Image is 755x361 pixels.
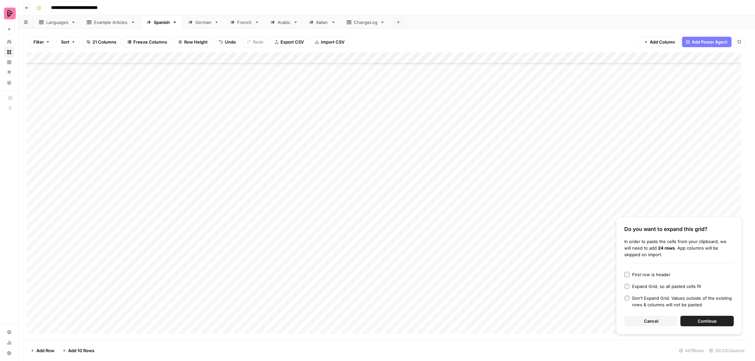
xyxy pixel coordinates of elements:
button: Add Column [640,37,679,47]
button: Add Row [27,345,58,356]
button: Sort [57,37,80,47]
span: Freeze Columns [133,39,167,45]
input: Don’t Expand Grid. Values outside of the existing rows & columns will not be pasted [624,295,629,301]
span: 21 Columns [92,39,116,45]
div: Don’t Expand Grid. Values outside of the existing rows & columns will not be pasted [632,295,734,308]
div: In order to paste the cells from your clipboard, we will need to add . App columns will be skippe... [624,238,734,258]
span: Filter [33,39,44,45]
div: 407 Rows [676,345,707,356]
a: Opportunities [4,67,14,78]
div: 20/21 Columns [707,345,747,356]
div: Spanish [154,19,170,26]
div: Do you want to expand this grid? [624,225,734,233]
span: Add Column [650,39,675,45]
a: French [224,16,265,29]
a: Your Data [4,77,14,88]
button: Import CSV [311,37,349,47]
button: Freeze Columns [123,37,171,47]
span: Add Row [36,347,54,354]
a: ChangeLog [341,16,390,29]
img: Preply Logo [4,8,16,19]
span: Sort [61,39,69,45]
div: German [195,19,212,26]
div: Italian [316,19,328,26]
button: Help + Support [4,348,14,358]
a: Spanish [141,16,183,29]
span: Continue [698,318,717,324]
input: Expand Grid, so all pasted cells fit [624,284,629,289]
a: Arabic [265,16,303,29]
button: Export CSV [270,37,308,47]
span: Add Power Agent [692,39,727,45]
span: Redo [253,39,263,45]
span: Cancel [644,318,658,324]
div: First row is header [632,271,670,278]
div: Languages [46,19,68,26]
span: Row Height [184,39,208,45]
span: Export CSV [281,39,304,45]
a: German [183,16,224,29]
span: Add 10 Rows [68,347,94,354]
div: Example Articles [94,19,128,26]
button: 21 Columns [82,37,121,47]
input: First row is header [624,272,629,277]
button: Row Height [174,37,212,47]
button: Redo [243,37,268,47]
a: Settings [4,327,14,337]
button: Add 10 Rows [58,345,98,356]
a: Home [4,37,14,47]
button: Filter [29,37,54,47]
button: Undo [215,37,240,47]
a: Browse [4,47,14,57]
button: Cancel [624,316,678,326]
a: Italian [303,16,341,29]
button: Workspace: Preply [4,5,14,22]
a: Languages [33,16,81,29]
div: Arabic [278,19,291,26]
span: Import CSV [321,39,344,45]
a: Usage [4,337,14,348]
button: Continue [680,316,734,326]
div: ChangeLog [354,19,377,26]
a: Insights [4,57,14,67]
span: Undo [225,39,236,45]
div: French [237,19,252,26]
button: Add Power Agent [682,37,731,47]
div: Expand Grid, so all pasted cells fit [632,283,701,290]
a: Example Articles [81,16,141,29]
b: 24 rows [658,245,675,251]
